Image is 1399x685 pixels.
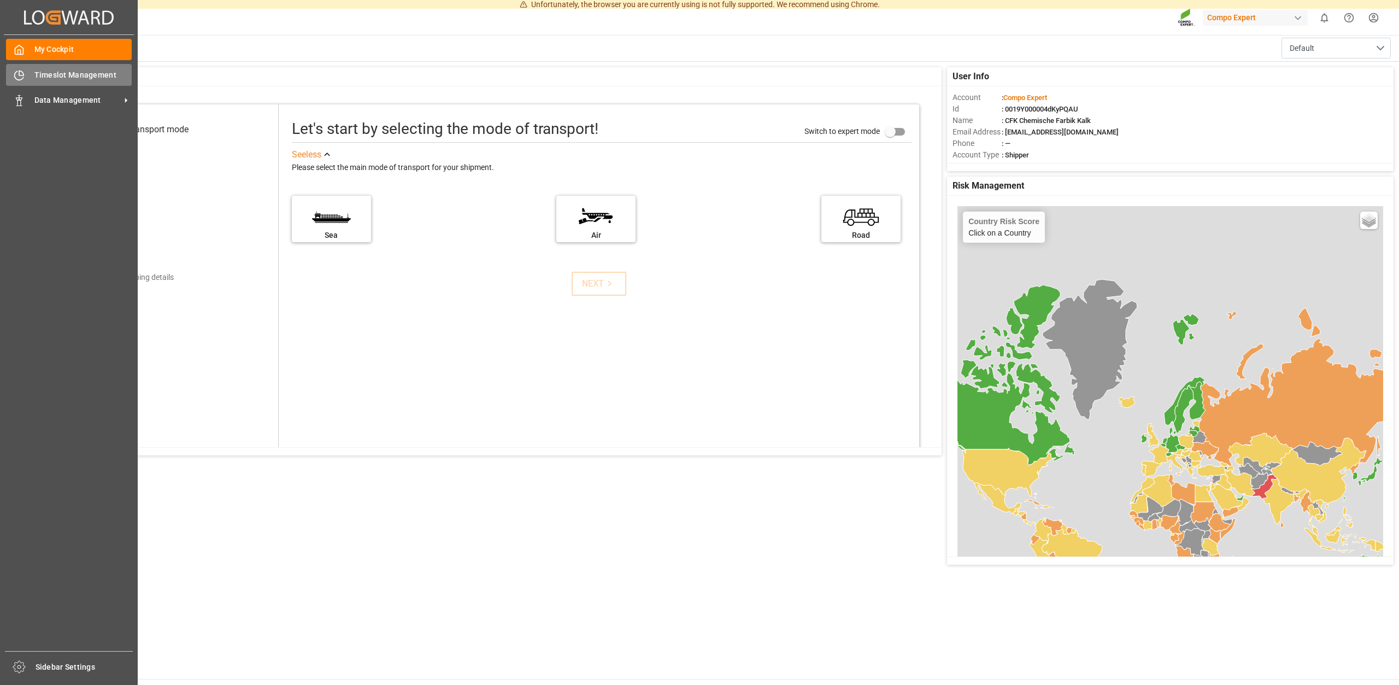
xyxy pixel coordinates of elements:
[292,118,598,140] div: Let's start by selecting the mode of transport!
[804,127,880,136] span: Switch to expert mode
[34,44,132,55] span: My Cockpit
[1203,7,1312,28] button: Compo Expert
[582,277,615,290] div: NEXT
[968,217,1039,237] div: Click on a Country
[1312,5,1337,30] button: show 0 new notifications
[827,230,895,241] div: Road
[34,69,132,81] span: Timeslot Management
[1002,151,1029,159] span: : Shipper
[1178,8,1195,27] img: Screenshot%202023-09-29%20at%2010.02.21.png_1712312052.png
[1003,93,1047,102] span: Compo Expert
[105,272,174,283] div: Add shipping details
[1360,212,1378,229] a: Layers
[562,230,630,241] div: Air
[572,272,626,296] button: NEXT
[292,148,321,161] div: See less
[953,138,1002,149] span: Phone
[1002,128,1119,136] span: : [EMAIL_ADDRESS][DOMAIN_NAME]
[1002,93,1047,102] span: :
[968,217,1039,226] h4: Country Risk Score
[1002,105,1078,113] span: : 0019Y000004dKyPQAU
[34,95,121,106] span: Data Management
[1002,116,1091,125] span: : CFK Chemische Farbik Kalk
[1203,10,1308,26] div: Compo Expert
[953,92,1002,103] span: Account
[953,126,1002,138] span: Email Address
[6,64,132,85] a: Timeslot Management
[1282,38,1391,58] button: open menu
[953,103,1002,115] span: Id
[297,230,366,241] div: Sea
[953,149,1002,161] span: Account Type
[1337,5,1361,30] button: Help Center
[953,179,1024,192] span: Risk Management
[6,39,132,60] a: My Cockpit
[953,115,1002,126] span: Name
[953,70,989,83] span: User Info
[292,161,912,174] div: Please select the main mode of transport for your shipment.
[1002,139,1010,148] span: : —
[36,661,133,673] span: Sidebar Settings
[1290,43,1314,54] span: Default
[104,123,189,136] div: Select transport mode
